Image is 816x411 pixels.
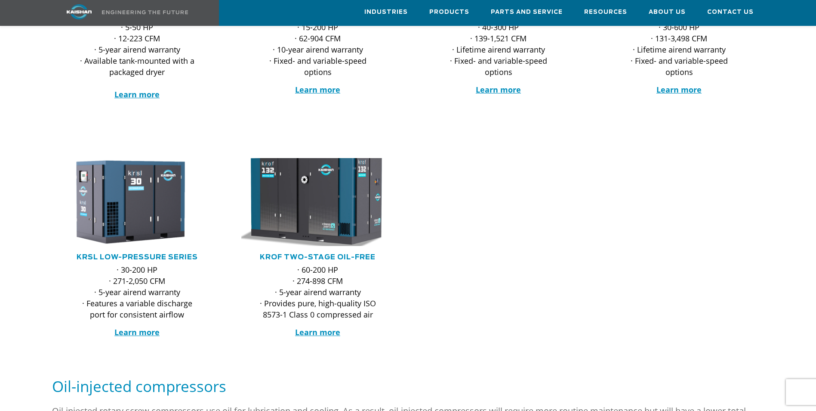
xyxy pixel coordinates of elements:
[61,158,214,246] div: krsl30
[78,22,197,100] p: · 5-50 HP · 12-223 CFM · 5-year airend warranty · Available tank-mounted with a packaged dryer
[649,7,686,17] span: About Us
[259,264,377,320] p: · 60-200 HP · 274-898 CFM · 5-year airend warranty · Provides pure, high-quality ISO 8573-1 Class...
[295,84,340,95] a: Learn more
[114,89,160,100] a: Learn more
[707,0,754,24] a: Contact Us
[649,0,686,24] a: About Us
[114,327,160,337] a: Learn more
[364,0,408,24] a: Industries
[439,22,558,78] p: · 40-300 HP · 139-1,521 CFM · Lifetime airend warranty · Fixed- and variable-speed options
[295,327,340,337] a: Learn more
[476,84,521,95] a: Learn more
[584,0,627,24] a: Resources
[77,254,198,261] a: KRSL Low-Pressure Series
[584,7,627,17] span: Resources
[54,158,207,246] img: krsl30
[491,7,563,17] span: Parts and Service
[227,154,396,250] img: krof132
[707,7,754,17] span: Contact Us
[260,254,376,261] a: KROF TWO-STAGE OIL-FREE
[259,22,377,78] p: · 15-200 HP · 62-904 CFM · 10-year airend warranty · Fixed- and variable-speed options
[429,7,469,17] span: Products
[429,0,469,24] a: Products
[491,0,563,24] a: Parts and Service
[78,264,197,320] p: · 30-200 HP · 271-2,050 CFM · 5-year airend warranty · Features a variable discharge port for con...
[656,84,702,95] a: Learn more
[47,4,111,19] img: kaishan logo
[620,22,739,78] p: · 30-600 HP · 131-3,498 CFM · Lifetime airend warranty · Fixed- and variable-speed options
[241,158,394,246] div: krof132
[364,7,408,17] span: Industries
[52,377,764,396] h5: Oil-injected compressors
[102,10,188,14] img: Engineering the future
